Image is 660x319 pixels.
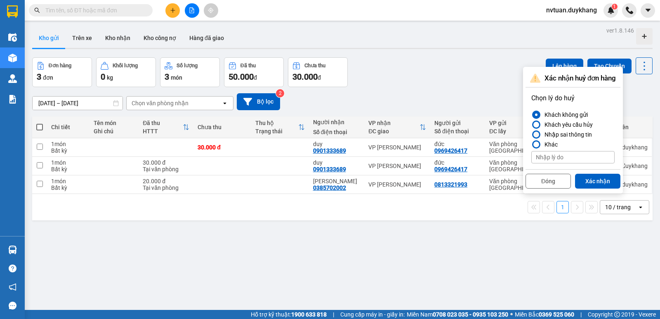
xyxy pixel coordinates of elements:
[602,163,648,169] div: nvtuan.duykhang
[113,63,138,69] div: Khối lượng
[612,4,618,9] sup: 1
[51,178,85,184] div: 1 món
[66,28,99,48] button: Trên xe
[177,63,198,69] div: Số lượng
[51,159,85,166] div: 1 món
[637,204,644,210] svg: open
[288,57,348,87] button: Chưa thu30.000đ
[541,110,588,120] div: Khách không gửi
[434,120,481,126] div: Người gửi
[539,311,574,318] strong: 0369 525 060
[636,28,653,45] div: Tạo kho hàng mới
[139,116,193,138] th: Toggle SortBy
[143,128,183,135] div: HTTT
[602,144,648,151] div: nvtuan.duykhang
[368,144,426,151] div: VP [PERSON_NAME]
[255,128,298,135] div: Trạng thái
[368,163,426,169] div: VP [PERSON_NAME]
[602,124,648,130] div: Nhân viên
[489,128,538,135] div: ĐC lấy
[407,310,508,319] span: Miền Nam
[607,7,615,14] img: icon-new-feature
[434,159,481,166] div: đức
[107,74,113,81] span: kg
[94,128,134,135] div: Ghi chú
[605,203,631,211] div: 10 / trang
[313,178,361,184] div: quang anh
[255,120,298,126] div: Thu hộ
[368,181,426,188] div: VP [PERSON_NAME]
[51,141,85,147] div: 1 món
[101,72,105,82] span: 0
[313,129,361,135] div: Số điện thoại
[251,116,309,138] th: Toggle SortBy
[132,99,189,107] div: Chọn văn phòng nhận
[96,57,156,87] button: Khối lượng0kg
[606,26,634,35] div: ver 1.8.146
[602,181,648,188] div: nvtuan.duykhang
[143,120,183,126] div: Đã thu
[276,89,284,97] sup: 2
[526,69,620,87] div: Xác nhận huỷ đơn hàng
[626,7,633,14] img: phone-icon
[99,28,137,48] button: Kho nhận
[183,28,231,48] button: Hàng đã giao
[291,311,327,318] strong: 1900 633 818
[51,184,85,191] div: Bất kỳ
[556,201,569,213] button: 1
[614,312,620,317] span: copyright
[9,302,16,310] span: message
[32,57,92,87] button: Đơn hàng3đơn
[318,74,321,81] span: đ
[489,178,545,191] div: Văn phòng [GEOGRAPHIC_DATA]
[333,310,334,319] span: |
[208,7,214,13] span: aim
[531,93,615,103] p: Chọn lý do huỷ
[165,3,180,18] button: plus
[33,97,123,110] input: Select a date range.
[313,159,361,166] div: duy
[313,147,346,154] div: 0901333689
[51,147,85,154] div: Bất kỳ
[485,116,549,138] th: Toggle SortBy
[9,265,16,272] span: question-circle
[224,57,284,87] button: Đã thu50.000đ
[364,116,430,138] th: Toggle SortBy
[8,74,17,83] img: warehouse-icon
[313,119,361,125] div: Người nhận
[292,72,318,82] span: 30.000
[541,139,558,149] div: Khác
[251,310,327,319] span: Hỗ trợ kỹ thuật:
[580,310,582,319] span: |
[94,120,134,126] div: Tên món
[8,95,17,104] img: solution-icon
[7,5,18,18] img: logo-vxr
[531,151,615,163] input: Nhập lý do
[137,28,183,48] button: Kho công nợ
[368,120,420,126] div: VP nhận
[198,124,247,130] div: Chưa thu
[143,178,189,184] div: 20.000 đ
[313,141,361,147] div: duy
[189,7,195,13] span: file-add
[229,72,254,82] span: 50.000
[304,63,325,69] div: Chưa thu
[143,166,189,172] div: Tại văn phòng
[254,74,257,81] span: đ
[434,181,467,188] div: 0813321993
[434,141,481,147] div: đức
[9,283,16,291] span: notification
[510,313,513,316] span: ⚪️
[45,6,143,15] input: Tìm tên, số ĐT hoặc mã đơn
[8,54,17,62] img: warehouse-icon
[143,184,189,191] div: Tại văn phòng
[51,166,85,172] div: Bất kỳ
[540,5,603,15] span: nvtuan.duykhang
[526,174,571,189] button: Đóng
[237,93,280,110] button: Bộ lọc
[368,128,420,135] div: ĐC giao
[204,3,218,18] button: aim
[165,72,169,82] span: 3
[644,7,652,14] span: caret-down
[51,124,85,130] div: Chi tiết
